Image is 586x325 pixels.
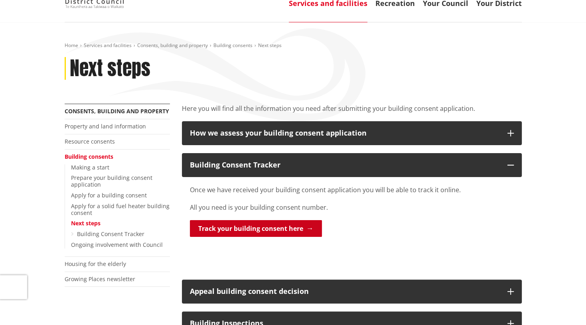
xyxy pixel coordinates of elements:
p: Here you will find all the information you need after submitting your building consent application. [182,104,522,113]
a: Making a start [71,163,109,171]
iframe: Messenger Launcher [549,292,578,320]
a: Housing for the elderly [65,260,126,268]
a: Apply for a building consent [71,191,147,199]
a: Consents, building and property [137,42,208,49]
a: Next steps [71,219,101,227]
a: Ongoing involvement with Council [71,241,163,248]
a: Growing Places newsletter [65,275,135,283]
a: Resource consents [65,138,115,145]
a: Property and land information [65,122,146,130]
div: Building Consent Tracker [190,161,499,169]
button: Appeal building consent decision [182,280,522,303]
a: Consents, building and property [65,107,169,115]
h1: Next steps [70,57,150,80]
a: Building consents [65,153,113,160]
button: Building Consent Tracker [182,153,522,177]
a: Apply for a solid fuel heater building consent​ [71,202,170,217]
p: Once we have received your building consent application you will be able to track it online. [190,185,514,195]
a: Home [65,42,78,49]
div: How we assess your building consent application [190,129,499,137]
p: All you need is your building consent number. [190,203,514,212]
a: Building Consent Tracker [77,230,144,238]
nav: breadcrumb [65,42,522,49]
a: Track your building consent here [190,220,322,237]
a: Building consents [213,42,253,49]
button: How we assess your building consent application [182,121,522,145]
a: Prepare your building consent application [71,174,152,188]
span: Next steps [258,42,282,49]
a: Services and facilities [84,42,132,49]
div: Appeal building consent decision [190,288,499,295]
